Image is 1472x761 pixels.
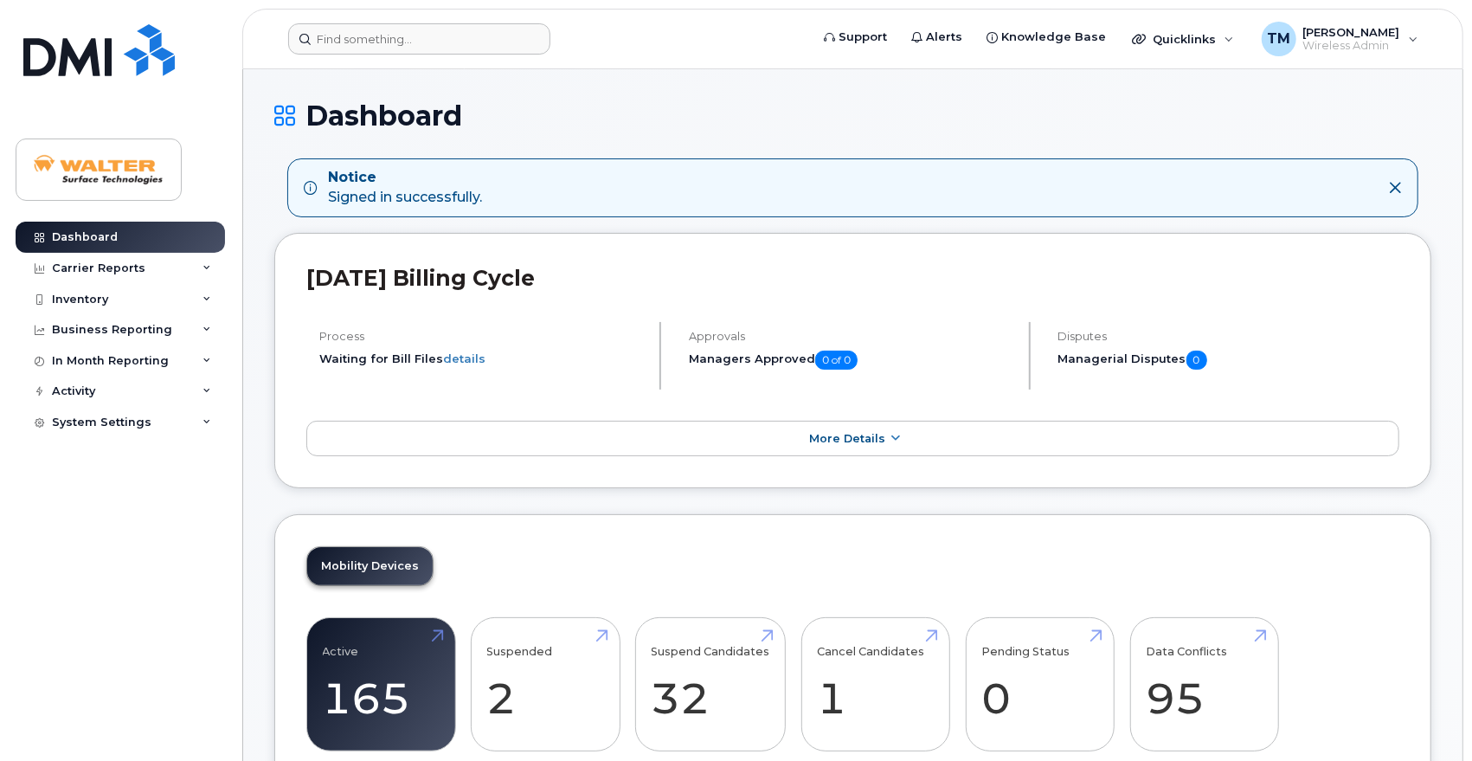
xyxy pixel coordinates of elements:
h1: Dashboard [274,100,1431,131]
a: Active 165 [323,628,440,742]
a: Cancel Candidates 1 [817,628,934,742]
span: 0 [1186,351,1207,370]
span: More Details [809,432,885,445]
li: Waiting for Bill Files [319,351,645,367]
a: Data Conflicts 95 [1146,628,1263,742]
h4: Process [319,330,645,343]
a: Pending Status 0 [981,628,1098,742]
a: Suspended 2 [487,628,604,742]
a: Suspend Candidates 32 [652,628,770,742]
span: 0 of 0 [815,351,858,370]
h5: Managers Approved [689,351,1014,370]
a: Mobility Devices [307,547,433,585]
h4: Approvals [689,330,1014,343]
h2: [DATE] Billing Cycle [306,265,1399,291]
h4: Disputes [1058,330,1399,343]
a: details [443,351,485,365]
div: Signed in successfully. [328,168,482,208]
strong: Notice [328,168,482,188]
h5: Managerial Disputes [1058,351,1399,370]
